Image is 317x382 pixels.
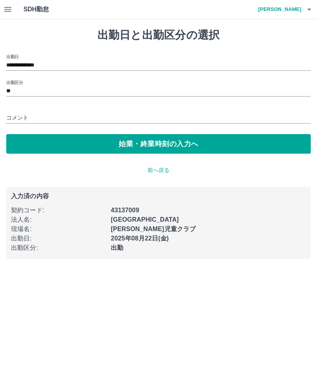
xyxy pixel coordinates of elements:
b: [PERSON_NAME]児童クラブ [111,226,196,232]
p: 出勤区分 : [11,243,106,253]
p: 出勤日 : [11,234,106,243]
p: 契約コード : [11,206,106,215]
b: 2025年08月22日(金) [111,235,169,242]
p: 法人名 : [11,215,106,224]
label: 出勤日 [6,54,19,59]
p: 現場名 : [11,224,106,234]
b: [GEOGRAPHIC_DATA] [111,216,179,223]
b: 出勤 [111,244,123,251]
h1: 出勤日と出勤区分の選択 [6,29,311,42]
p: 入力済の内容 [11,193,306,199]
label: 出勤区分 [6,79,23,85]
button: 始業・終業時刻の入力へ [6,134,311,154]
b: 43137009 [111,207,139,213]
p: 前へ戻る [6,166,311,174]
